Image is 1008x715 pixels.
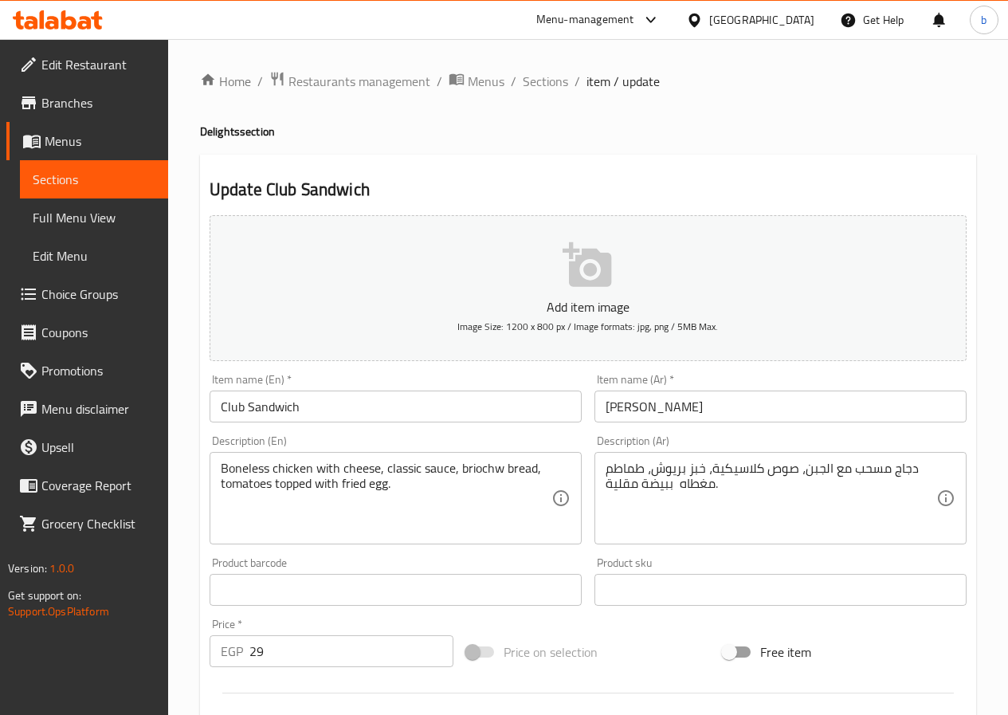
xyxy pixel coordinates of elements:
[6,428,168,466] a: Upsell
[709,11,814,29] div: [GEOGRAPHIC_DATA]
[6,390,168,428] a: Menu disclaimer
[760,642,811,662] span: Free item
[6,352,168,390] a: Promotions
[210,574,582,606] input: Please enter product barcode
[20,198,168,237] a: Full Menu View
[257,72,263,91] li: /
[33,208,155,227] span: Full Menu View
[41,93,155,112] span: Branches
[41,514,155,533] span: Grocery Checklist
[200,124,976,139] h4: Delights section
[221,461,551,536] textarea: Boneless chicken with cheese, classic sauce, briochw bread, tomatoes topped with fried egg.
[20,160,168,198] a: Sections
[6,84,168,122] a: Branches
[523,72,568,91] a: Sections
[269,71,430,92] a: Restaurants management
[41,55,155,74] span: Edit Restaurant
[210,391,582,422] input: Enter name En
[594,391,967,422] input: Enter name Ar
[6,275,168,313] a: Choice Groups
[200,71,976,92] nav: breadcrumb
[20,237,168,275] a: Edit Menu
[41,399,155,418] span: Menu disclaimer
[586,72,660,91] span: item / update
[41,438,155,457] span: Upsell
[221,642,243,661] p: EGP
[41,476,155,495] span: Coverage Report
[6,466,168,505] a: Coverage Report
[8,585,81,606] span: Get support on:
[288,72,430,91] span: Restaurants management
[210,178,967,202] h2: Update Club Sandwich
[449,71,504,92] a: Menus
[981,11,986,29] span: b
[504,642,598,662] span: Price on selection
[6,45,168,84] a: Edit Restaurant
[200,72,251,91] a: Home
[45,132,155,151] span: Menus
[41,361,155,380] span: Promotions
[457,317,718,336] span: Image Size: 1200 x 800 px / Image formats: jpg, png / 5MB Max.
[33,170,155,189] span: Sections
[8,558,47,579] span: Version:
[6,505,168,543] a: Grocery Checklist
[594,574,967,606] input: Please enter product sku
[575,72,580,91] li: /
[234,297,942,316] p: Add item image
[468,72,504,91] span: Menus
[33,246,155,265] span: Edit Menu
[49,558,74,579] span: 1.0.0
[8,601,109,622] a: Support.OpsPlatform
[41,285,155,304] span: Choice Groups
[437,72,442,91] li: /
[606,461,936,536] textarea: دجاج مسحب مع الجبن، صوص كلاسيكية، خبز بريوش، طماطم مغطاه ببيضة مقلية.
[210,215,967,361] button: Add item imageImage Size: 1200 x 800 px / Image formats: jpg, png / 5MB Max.
[6,122,168,160] a: Menus
[511,72,516,91] li: /
[41,323,155,342] span: Coupons
[536,10,634,29] div: Menu-management
[249,635,453,667] input: Please enter price
[6,313,168,352] a: Coupons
